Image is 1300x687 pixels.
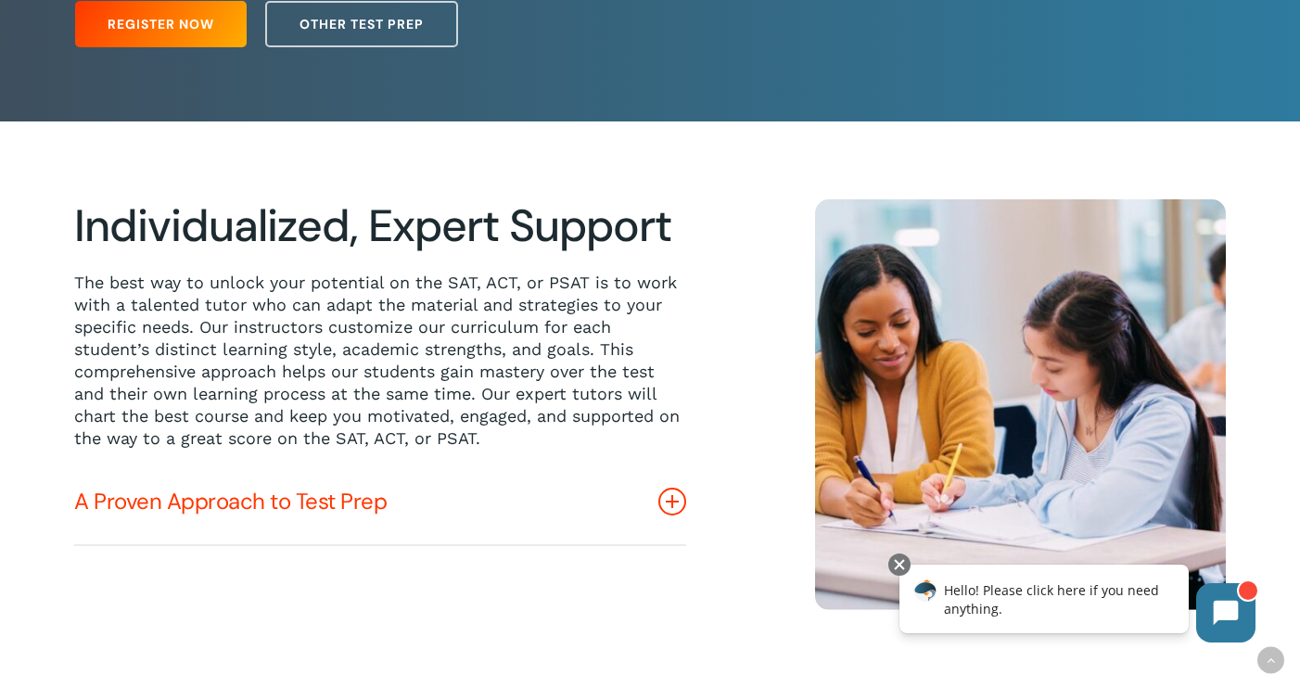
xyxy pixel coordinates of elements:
[74,199,686,253] h2: Individualized, Expert Support
[108,15,214,33] span: Register Now
[265,1,458,47] a: Other Test Prep
[300,15,424,33] span: Other Test Prep
[74,272,686,450] p: The best way to unlock your potential on the SAT, ACT, or PSAT is to work with a talented tutor w...
[880,550,1274,661] iframe: Chatbot
[815,199,1226,610] img: 1 on 1 14
[74,459,686,544] a: A Proven Approach to Test Prep
[75,1,247,47] a: Register Now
